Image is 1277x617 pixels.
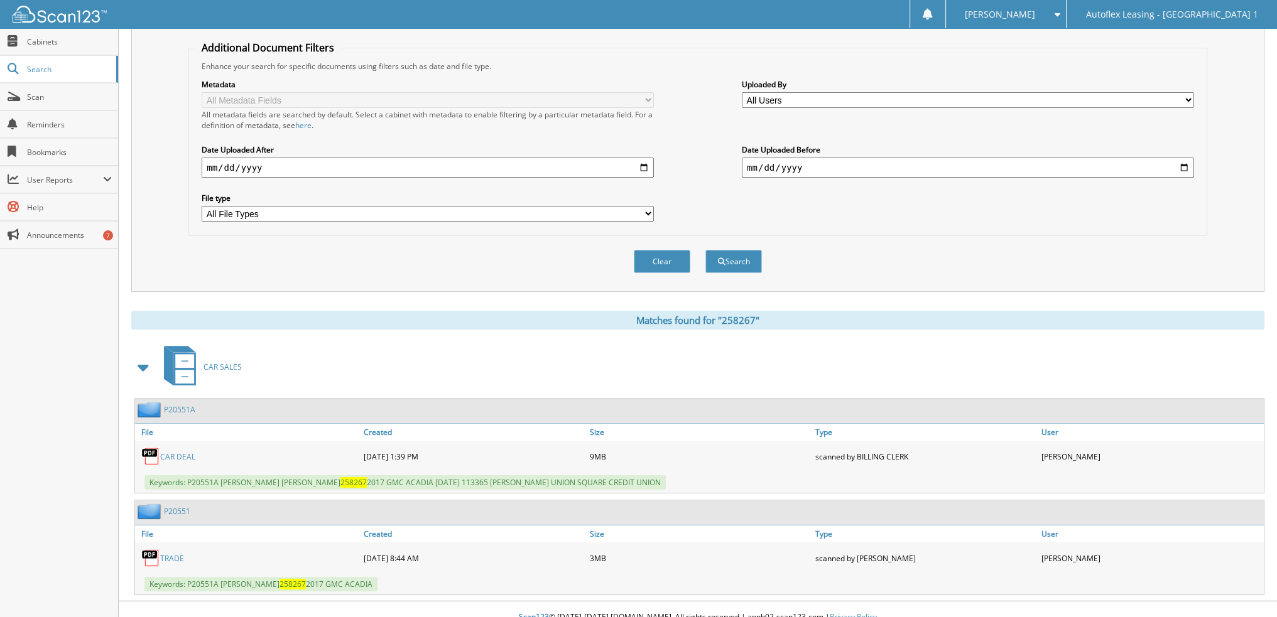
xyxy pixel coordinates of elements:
[340,477,367,488] span: 258267
[202,144,654,155] label: Date Uploaded After
[965,11,1035,18] span: [PERSON_NAME]
[27,64,110,75] span: Search
[361,424,586,441] a: Created
[1038,525,1264,542] a: User
[13,6,107,23] img: scan123-logo-white.svg
[27,174,103,185] span: User Reports
[164,506,190,517] a: P20551
[812,525,1038,542] a: Type
[634,250,690,273] button: Clear
[812,444,1038,469] div: scanned by BILLING CLERK
[705,250,762,273] button: Search
[280,579,306,589] span: 258267
[204,362,242,372] span: CAR SALES
[202,79,654,90] label: Metadata
[141,447,160,466] img: PDF.png
[742,144,1194,155] label: Date Uploaded Before
[202,158,654,178] input: start
[295,120,312,131] a: here
[202,109,654,131] div: All metadata fields are searched by default. Select a cabinet with metadata to enable filtering b...
[160,553,184,564] a: TRADE
[742,79,1194,90] label: Uploaded By
[361,545,586,571] div: [DATE] 8:44 AM
[1038,545,1264,571] div: [PERSON_NAME]
[131,311,1264,330] div: Matches found for "258267"
[156,342,242,392] a: CAR SALES
[27,230,112,240] span: Announcements
[164,404,195,415] a: P20551A
[587,444,812,469] div: 9MB
[27,92,112,102] span: Scan
[1038,424,1264,441] a: User
[138,402,164,417] img: folder2.png
[27,147,112,158] span: Bookmarks
[144,475,666,490] span: Keywords: P20551A [PERSON_NAME] [PERSON_NAME] 2017 GMC ACADIA [DATE] 113365 [PERSON_NAME] UNION S...
[742,158,1194,178] input: end
[138,503,164,519] img: folder2.png
[141,549,160,567] img: PDF.png
[361,525,586,542] a: Created
[135,525,361,542] a: File
[27,202,112,213] span: Help
[812,424,1038,441] a: Type
[195,61,1200,72] div: Enhance your search for specific documents using filters such as date and file type.
[1038,444,1264,469] div: [PERSON_NAME]
[361,444,586,469] div: [DATE] 1:39 PM
[27,36,112,47] span: Cabinets
[587,424,812,441] a: Size
[1086,11,1258,18] span: Autoflex Leasing - [GEOGRAPHIC_DATA] 1
[587,545,812,571] div: 3MB
[812,545,1038,571] div: scanned by [PERSON_NAME]
[103,230,113,240] div: 7
[27,119,112,130] span: Reminders
[160,451,195,462] a: CAR DEAL
[135,424,361,441] a: File
[195,41,340,55] legend: Additional Document Filters
[587,525,812,542] a: Size
[202,193,654,203] label: File type
[144,577,378,591] span: Keywords: P20551A [PERSON_NAME] 2017 GMC ACADIA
